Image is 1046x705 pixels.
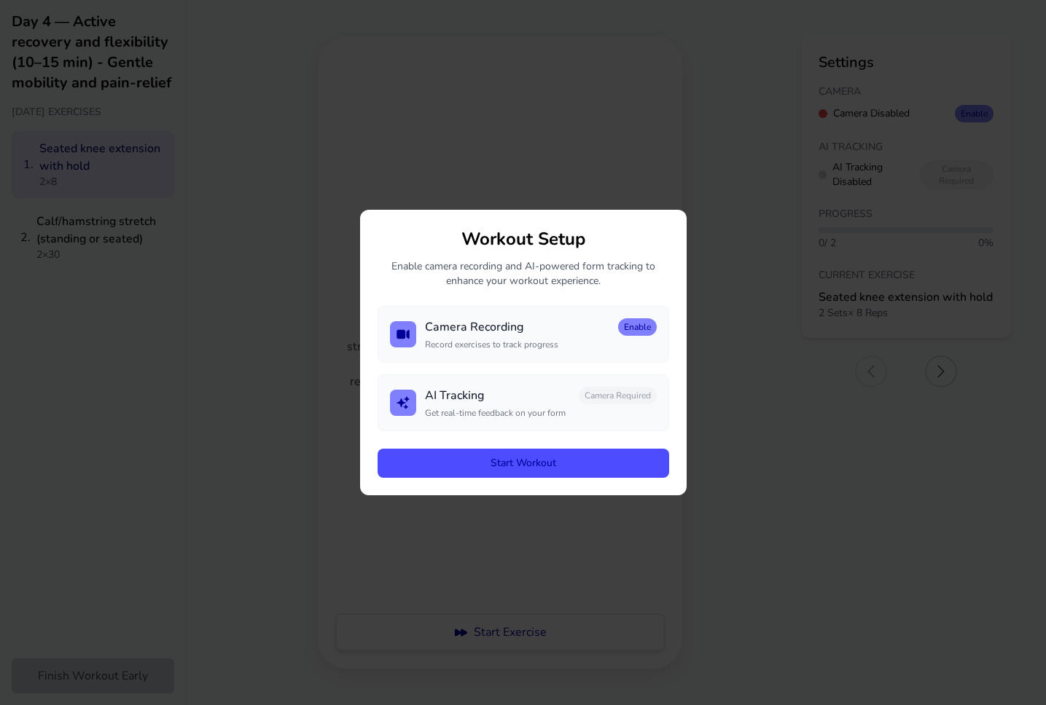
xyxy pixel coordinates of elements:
h3: AI Tracking [425,387,484,404]
button: Enable [618,318,657,336]
button: Camera Required [579,387,657,404]
p: Record exercises to track progress [425,339,657,350]
h2: Workout Setup [378,227,669,251]
button: Start Workout [378,449,669,478]
h3: Camera Recording [425,318,523,336]
p: Enable camera recording and AI-powered form tracking to enhance your workout experience. [378,259,669,288]
p: Get real-time feedback on your form [425,407,657,419]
